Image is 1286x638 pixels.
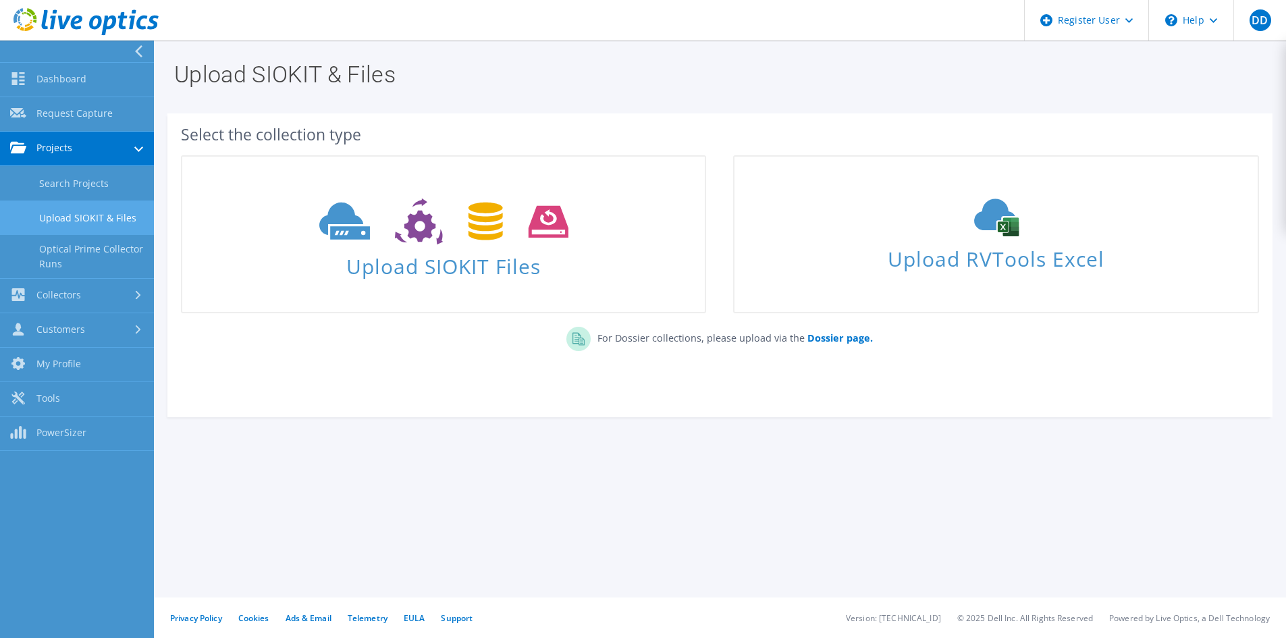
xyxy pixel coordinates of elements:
[404,612,425,624] a: EULA
[1250,9,1271,31] span: DD
[1109,612,1270,624] li: Powered by Live Optics, a Dell Technology
[957,612,1093,624] li: © 2025 Dell Inc. All Rights Reserved
[733,155,1258,313] a: Upload RVTools Excel
[181,127,1259,142] div: Select the collection type
[734,241,1257,270] span: Upload RVTools Excel
[348,612,387,624] a: Telemetry
[182,248,705,277] span: Upload SIOKIT Files
[807,331,873,344] b: Dossier page.
[441,612,473,624] a: Support
[846,612,941,624] li: Version: [TECHNICAL_ID]
[591,327,873,346] p: For Dossier collections, please upload via the
[286,612,331,624] a: Ads & Email
[1165,14,1177,26] svg: \n
[174,63,1259,86] h1: Upload SIOKIT & Files
[170,612,222,624] a: Privacy Policy
[238,612,269,624] a: Cookies
[805,331,873,344] a: Dossier page.
[181,155,706,313] a: Upload SIOKIT Files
